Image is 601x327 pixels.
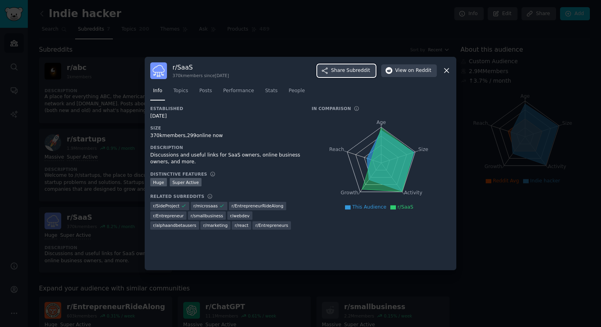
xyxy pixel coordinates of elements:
span: Info [153,87,162,95]
button: ShareSubreddit [317,64,376,77]
h3: Established [150,106,300,111]
button: Viewon Reddit [381,64,437,77]
span: r/ webdev [230,213,250,219]
span: r/ Entrepreneurs [255,223,288,228]
div: Huge [150,178,167,186]
span: People [289,87,305,95]
h3: Distinctive Features [150,171,207,177]
h3: Related Subreddits [150,193,204,199]
a: Info [150,85,165,101]
a: Performance [220,85,257,101]
span: r/ Entrepreneur [153,213,184,219]
span: Subreddit [347,67,370,74]
div: Discussions and useful links for SaaS owners, online business owners, and more. [150,152,300,166]
span: Stats [265,87,277,95]
span: r/ alphaandbetausers [153,223,196,228]
span: on Reddit [408,67,431,74]
span: r/ marketing [203,223,227,228]
span: r/SaaS [397,204,413,210]
span: r/ react [235,223,248,228]
a: Stats [262,85,280,101]
span: r/ smallbusiness [191,213,223,219]
h3: r/ SaaS [173,63,229,72]
tspan: Activity [404,190,423,195]
img: SaaS [150,62,167,79]
a: Posts [196,85,215,101]
tspan: Age [376,120,386,125]
a: Topics [171,85,191,101]
div: Super Active [170,178,202,186]
span: Topics [173,87,188,95]
span: r/ EntrepreneurRideAlong [232,203,283,209]
div: 370k members since [DATE] [173,73,229,78]
tspan: Growth [341,190,358,195]
span: r/ SideProject [153,203,180,209]
span: Performance [223,87,254,95]
h3: Description [150,145,300,150]
span: This Audience [352,204,386,210]
span: r/ microsaas [194,203,218,209]
span: Share [331,67,370,74]
tspan: Reach [329,146,344,152]
h3: In Comparison [312,106,351,111]
span: View [395,67,431,74]
a: People [286,85,308,101]
div: 370k members, 299 online now [150,132,300,139]
h3: Size [150,125,300,131]
div: [DATE] [150,113,300,120]
span: Posts [199,87,212,95]
tspan: Size [418,146,428,152]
